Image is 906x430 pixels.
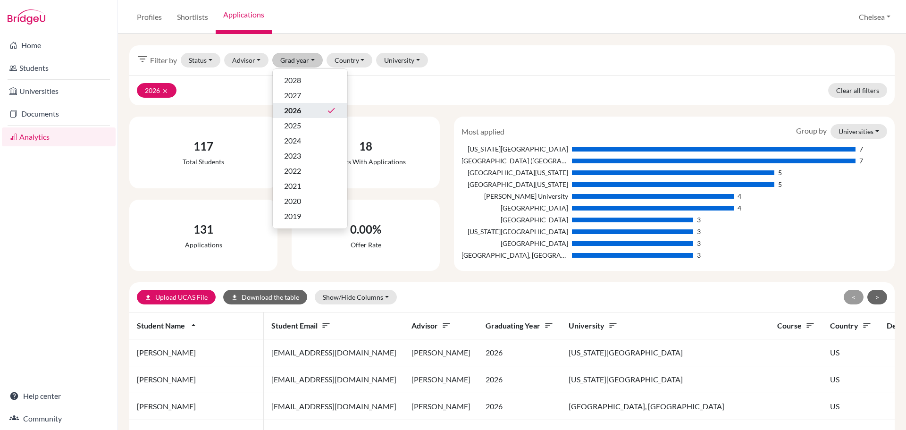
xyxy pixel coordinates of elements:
[404,339,478,366] td: [PERSON_NAME]
[284,165,301,177] span: 2022
[185,221,222,238] div: 131
[321,320,331,330] i: sort
[273,133,347,148] button: 2024
[350,240,381,250] div: Offer rate
[697,238,701,248] div: 3
[326,157,406,167] div: Students with applications
[273,178,347,194] button: 2021
[273,118,347,133] button: 2025
[129,393,264,420] td: [PERSON_NAME]
[327,53,373,67] button: Country
[461,156,568,166] div: [GEOGRAPHIC_DATA] ([GEOGRAPHIC_DATA])
[223,290,307,304] button: downloadDownload the table
[461,238,568,248] div: [GEOGRAPHIC_DATA]
[461,203,568,213] div: [GEOGRAPHIC_DATA]
[777,321,815,330] span: Course
[822,366,879,393] td: US
[697,215,701,225] div: 3
[404,366,478,393] td: [PERSON_NAME]
[461,227,568,236] div: [US_STATE][GEOGRAPHIC_DATA]
[137,83,176,98] button: 2026clear
[478,339,561,366] td: 2026
[231,294,238,301] i: download
[273,163,347,178] button: 2022
[697,227,701,236] div: 3
[273,194,347,209] button: 2020
[376,53,428,67] button: University
[273,209,347,224] button: 2019
[478,393,561,420] td: 2026
[805,320,815,330] i: sort
[189,320,198,330] i: arrow_drop_up
[561,366,770,393] td: [US_STATE][GEOGRAPHIC_DATA]
[284,105,301,116] span: 2026
[284,180,301,192] span: 2021
[461,250,568,260] div: [GEOGRAPHIC_DATA], [GEOGRAPHIC_DATA]
[272,53,323,67] button: Grad year
[327,106,336,115] i: done
[830,321,872,330] span: Country
[822,339,879,366] td: US
[867,290,887,304] button: >
[830,124,887,139] button: Universities
[273,224,347,239] button: 2018
[855,8,895,26] button: Chelsea
[608,320,618,330] i: sort
[778,168,782,177] div: 5
[284,90,301,101] span: 2027
[2,82,116,101] a: Universities
[859,144,863,154] div: 7
[789,124,894,139] div: Group by
[478,366,561,393] td: 2026
[544,320,554,330] i: sort
[828,83,887,98] a: Clear all filters
[137,321,198,330] span: Student name
[150,55,177,66] span: Filter by
[778,179,782,189] div: 5
[271,321,331,330] span: Student email
[569,321,618,330] span: University
[862,320,872,330] i: sort
[273,148,347,163] button: 2023
[284,75,301,86] span: 2028
[2,36,116,55] a: Home
[224,53,269,67] button: Advisor
[2,59,116,77] a: Students
[137,53,148,65] i: filter_list
[2,127,116,146] a: Analytics
[8,9,45,25] img: Bridge-U
[561,339,770,366] td: [US_STATE][GEOGRAPHIC_DATA]
[273,73,347,88] button: 2028
[486,321,554,330] span: Graduating year
[442,320,451,330] i: sort
[129,339,264,366] td: [PERSON_NAME]
[181,53,220,67] button: Status
[461,179,568,189] div: [GEOGRAPHIC_DATA][US_STATE]
[183,138,224,155] div: 117
[162,88,168,94] i: clear
[264,393,404,420] td: [EMAIL_ADDRESS][DOMAIN_NAME]
[2,409,116,428] a: Community
[264,339,404,366] td: [EMAIL_ADDRESS][DOMAIN_NAME]
[738,203,741,213] div: 4
[284,120,301,131] span: 2025
[2,104,116,123] a: Documents
[185,240,222,250] div: Applications
[859,156,863,166] div: 7
[284,226,301,237] span: 2018
[738,191,741,201] div: 4
[264,366,404,393] td: [EMAIL_ADDRESS][DOMAIN_NAME]
[411,321,451,330] span: Advisor
[273,103,347,118] button: 2026done
[350,221,381,238] div: 0.00%
[844,290,864,304] button: <
[137,290,216,304] a: uploadUpload UCAS File
[183,157,224,167] div: Total students
[129,366,264,393] td: [PERSON_NAME]
[326,138,406,155] div: 18
[2,387,116,405] a: Help center
[461,168,568,177] div: [GEOGRAPHIC_DATA][US_STATE]
[461,191,568,201] div: [PERSON_NAME] University
[284,135,301,146] span: 2024
[461,144,568,154] div: [US_STATE][GEOGRAPHIC_DATA]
